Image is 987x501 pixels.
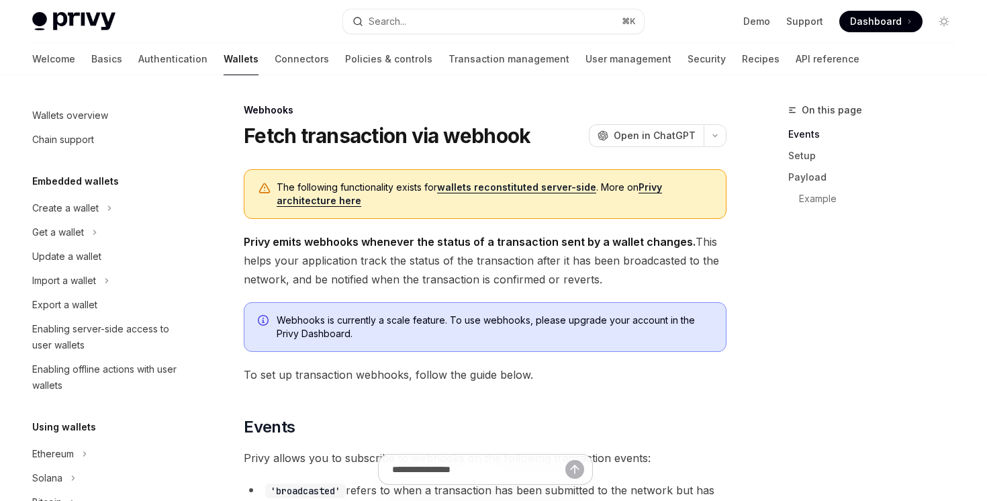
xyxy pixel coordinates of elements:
span: Open in ChatGPT [614,129,696,142]
a: Support [786,15,823,28]
div: Search... [369,13,406,30]
span: Privy allows you to subscribe to webhooks on the following transaction events: [244,449,726,467]
span: On this page [802,102,862,118]
div: Import a wallet [32,273,96,289]
a: Chain support [21,128,193,152]
a: Security [688,43,726,75]
a: Wallets overview [21,103,193,128]
a: wallets reconstituted server-side [437,181,596,193]
img: light logo [32,12,115,31]
a: Basics [91,43,122,75]
svg: Info [258,315,271,328]
a: Wallets [224,43,258,75]
div: Chain support [32,132,94,148]
button: Open in ChatGPT [589,124,704,147]
div: Wallets overview [32,107,108,124]
a: Events [788,124,966,145]
a: Enabling server-side access to user wallets [21,317,193,357]
div: Enabling server-side access to user wallets [32,321,185,353]
a: Recipes [742,43,780,75]
a: API reference [796,43,859,75]
div: Webhooks [244,103,726,117]
div: Solana [32,470,62,486]
button: Toggle dark mode [933,11,955,32]
button: Send message [565,460,584,479]
strong: Privy emits webhooks whenever the status of a transaction sent by a wallet changes. [244,235,696,248]
span: This helps your application track the status of the transaction after it has been broadcasted to ... [244,232,726,289]
svg: Warning [258,182,271,195]
a: Payload [788,167,966,188]
a: Policies & controls [345,43,432,75]
div: Update a wallet [32,248,101,265]
a: Welcome [32,43,75,75]
div: Get a wallet [32,224,84,240]
a: Enabling offline actions with user wallets [21,357,193,398]
a: Connectors [275,43,329,75]
span: Webhooks is currently a scale feature. To use webhooks, please upgrade your account in the Privy ... [277,314,712,340]
a: Example [799,188,966,210]
a: Update a wallet [21,244,193,269]
div: Export a wallet [32,297,97,313]
span: To set up transaction webhooks, follow the guide below. [244,365,726,384]
div: Enabling offline actions with user wallets [32,361,185,394]
h5: Using wallets [32,419,96,435]
a: User management [585,43,671,75]
a: Authentication [138,43,207,75]
button: Search...⌘K [343,9,643,34]
span: ⌘ K [622,16,636,27]
a: Export a wallet [21,293,193,317]
a: Demo [743,15,770,28]
div: Ethereum [32,446,74,462]
span: The following functionality exists for . More on [277,181,712,208]
a: Dashboard [839,11,923,32]
a: Transaction management [449,43,569,75]
span: Events [244,416,295,438]
span: Dashboard [850,15,902,28]
a: Setup [788,145,966,167]
h5: Embedded wallets [32,173,119,189]
div: Create a wallet [32,200,99,216]
h1: Fetch transaction via webhook [244,124,530,148]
